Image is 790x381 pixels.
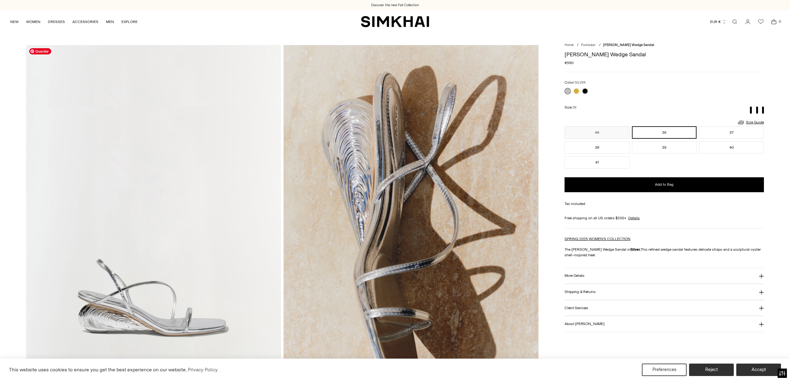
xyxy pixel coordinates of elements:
button: 36 [632,126,697,139]
button: Client Services [565,300,764,316]
button: 37 [699,126,764,139]
button: 41 [565,156,629,169]
h3: Shipping & Returns [565,290,596,294]
a: Details [628,215,640,221]
a: Size Guide [737,118,764,126]
h3: More Details [565,274,584,278]
a: DRESSES [48,15,65,29]
a: WOMEN [26,15,40,29]
a: SPRING 2025 WOMEN'S COLLECTION [565,237,630,241]
h3: About [PERSON_NAME] [565,322,604,326]
button: About [PERSON_NAME] [565,316,764,332]
button: Preferences [642,364,687,376]
div: Free shipping on all US orders $200+ [565,215,764,221]
span: 0 [777,19,783,24]
a: MEN [106,15,114,29]
strong: Silver. [630,247,641,252]
button: 39 [632,141,697,154]
a: NEW [10,15,19,29]
a: Footwear [581,43,596,47]
span: SILVER [575,81,586,85]
a: SIMKHAI [361,16,429,28]
button: Add to Bag [565,177,764,192]
h1: [PERSON_NAME] Wedge Sandal [565,52,764,57]
a: Open cart modal [768,16,780,28]
nav: breadcrumbs [565,43,764,48]
button: 35 [565,126,629,139]
button: 40 [699,141,764,154]
button: More Details [565,268,764,284]
span: This website uses cookies to ensure you get the best experience on our website. [9,367,187,373]
a: Open search modal [729,16,741,28]
div: / [599,43,601,48]
a: Home [565,43,574,47]
a: Discover the new Fall Collection [371,3,419,8]
a: EXPLORE [121,15,138,29]
a: Go to the account page [742,16,754,28]
a: Wishlist [755,16,767,28]
div: / [577,43,579,48]
span: [PERSON_NAME] Wedge Sandal [603,43,654,47]
span: 36 [573,105,576,109]
div: Tax included. [565,201,764,207]
a: Privacy Policy (opens in a new tab) [187,365,219,374]
button: Accept [736,364,781,376]
label: Color: [565,80,586,86]
label: Size: [565,105,576,110]
button: Shipping & Returns [565,284,764,300]
button: 38 [565,141,629,154]
span: Add to Bag [655,182,674,187]
span: Guardar [29,48,51,54]
span: €580 [565,60,574,66]
h3: Client Services [565,306,588,310]
p: The [PERSON_NAME] Wedge Sandal in This refined wedge sandal features delicate straps and a sculpt... [565,247,764,258]
button: EUR € [710,15,726,29]
a: ACCESSORIES [72,15,98,29]
button: Reject [689,364,734,376]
